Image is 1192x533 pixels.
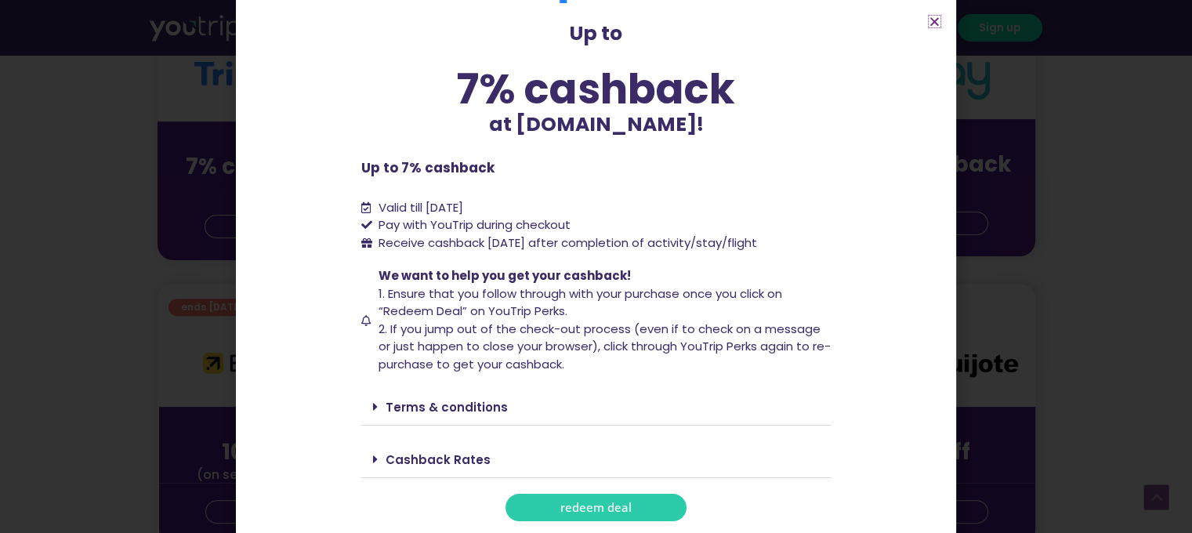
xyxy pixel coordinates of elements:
b: Up to 7% cashback [361,158,495,177]
div: 7% cashback [361,68,832,110]
p: Up to [361,19,832,49]
div: Terms & conditions [361,389,832,426]
p: at [DOMAIN_NAME]! [361,110,832,140]
span: 1. Ensure that you follow through with your purchase once you click on “Redeem Deal” on YouTrip P... [379,285,782,320]
span: Receive cashback [DATE] after completion of activity/stay/flight [379,234,757,251]
a: Terms & conditions [386,399,508,415]
a: redeem deal [505,494,687,521]
span: redeem deal [560,502,632,513]
span: 2. If you jump out of the check-out process (even if to check on a message or just happen to clos... [379,321,831,372]
div: Cashback Rates [361,441,832,478]
a: Cashback Rates [386,451,491,468]
span: Pay with YouTrip during checkout [375,216,571,234]
a: Close [929,16,940,27]
span: Valid till [DATE] [379,199,463,216]
span: We want to help you get your cashback! [379,267,631,284]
